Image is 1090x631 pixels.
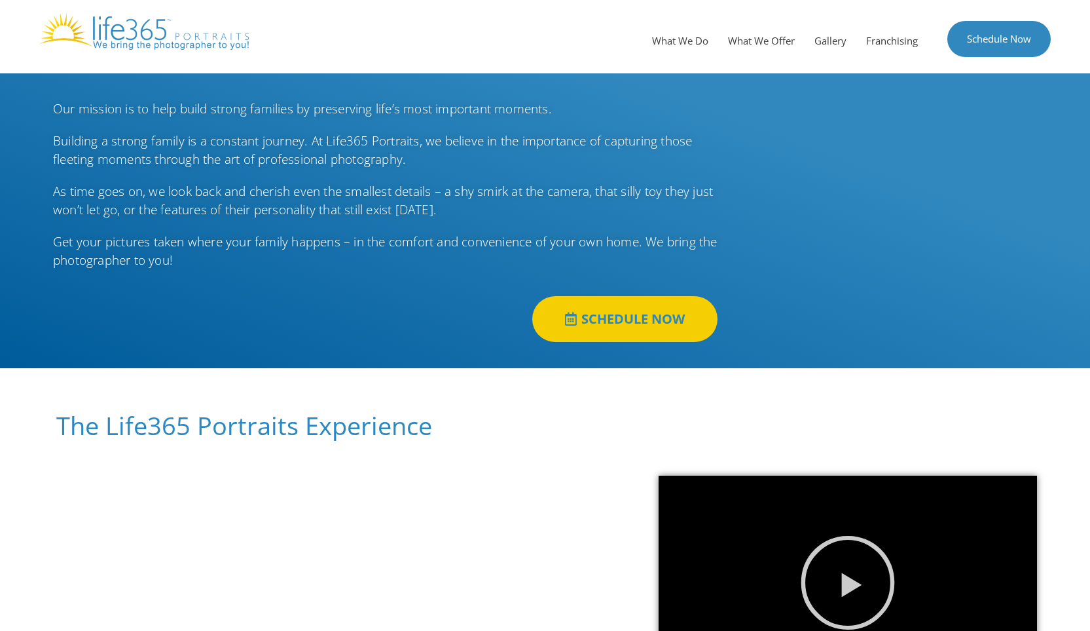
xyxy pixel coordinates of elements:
a: What We Do [642,21,718,60]
span: Get your pictures taken where your family happens – in the comfort and convenience of your own ho... [53,233,718,269]
img: Life365 [39,13,249,50]
span: As time goes on, we look back and cherish even the smallest details – a shy smirk at the camera, ... [53,183,713,219]
a: Schedule Now [947,21,1051,57]
span: SCHEDULE NOW [581,313,685,326]
a: Gallery [805,21,856,60]
a: SCHEDULE NOW [532,296,718,342]
a: What We Offer [718,21,805,60]
a: Franchising [856,21,928,60]
span: The Life365 Portraits Experience [56,408,432,442]
span: Building a strong family is a constant journey. At Life365 Portraits, we believe in the importanc... [53,132,692,168]
span: Our mission is to help build strong families by preserving life’s most important moments. [53,100,552,117]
